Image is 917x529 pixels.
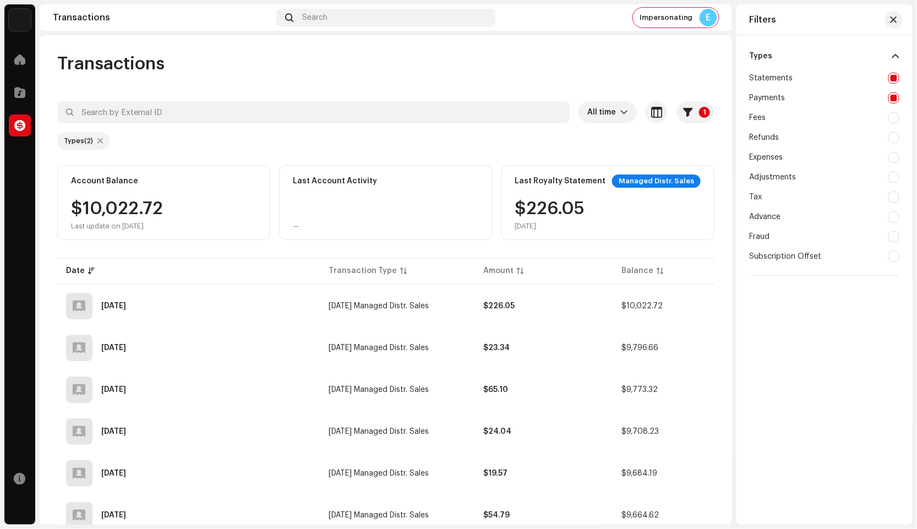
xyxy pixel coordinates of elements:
[71,222,163,231] div: Last update on [DATE]
[483,302,515,310] strong: $226.05
[329,470,429,477] span: Mar 2025 Managed Distr. Sales
[293,177,377,186] div: Last Account Activity
[57,101,570,123] input: Search by External ID
[329,386,429,394] span: Dec 2024 Managed Distr. Sales
[9,9,31,31] img: 10d72f0b-d06a-424f-aeaa-9c9f537e57b6
[621,302,663,310] span: $10,022.72
[101,344,126,352] div: Jun 10, 2025
[53,13,272,22] div: Transactions
[64,137,93,145] div: Types
[329,428,429,435] span: Mar 2025 Managed Distr. Sales
[621,470,657,477] span: $9,684.19
[329,265,397,276] div: Transaction Type
[329,302,429,310] span: May 2025 Managed Distr. Sales
[483,470,507,477] strong: $19.57
[676,101,714,123] button: 1
[101,511,126,519] div: Mar 25, 2025
[699,107,710,118] p-badge: 1
[57,53,165,75] span: Transactions
[483,428,511,435] strong: $24.04
[515,177,606,186] div: Last Royalty Statement
[483,511,510,519] strong: $54.79
[700,9,717,26] div: E
[640,13,693,22] span: Impersonating
[483,344,510,352] strong: $23.34
[621,386,658,394] span: $9,773.32
[302,13,327,22] span: Search
[587,101,620,123] span: All time
[612,174,701,188] div: Managed Distr. Sales
[101,428,126,435] div: Mar 27, 2025
[621,511,659,519] span: $9,664.62
[483,265,514,276] div: Amount
[621,344,658,352] span: $9,796.66
[101,386,126,394] div: Mar 27, 2025
[620,101,628,123] div: dropdown trigger
[621,265,653,276] div: Balance
[621,428,659,435] span: $9,708.23
[293,222,299,231] div: —
[84,138,93,144] span: (2)
[329,344,429,352] span: Apr 2025 Managed Distr. Sales
[71,177,138,186] div: Account Balance
[515,222,585,231] div: [DATE]
[101,302,126,310] div: Jun 10, 2025
[329,511,429,519] span: Feb 2025 Managed Distr. Sales
[101,470,126,477] div: Mar 25, 2025
[483,386,508,394] strong: $65.10
[66,265,85,276] div: Date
